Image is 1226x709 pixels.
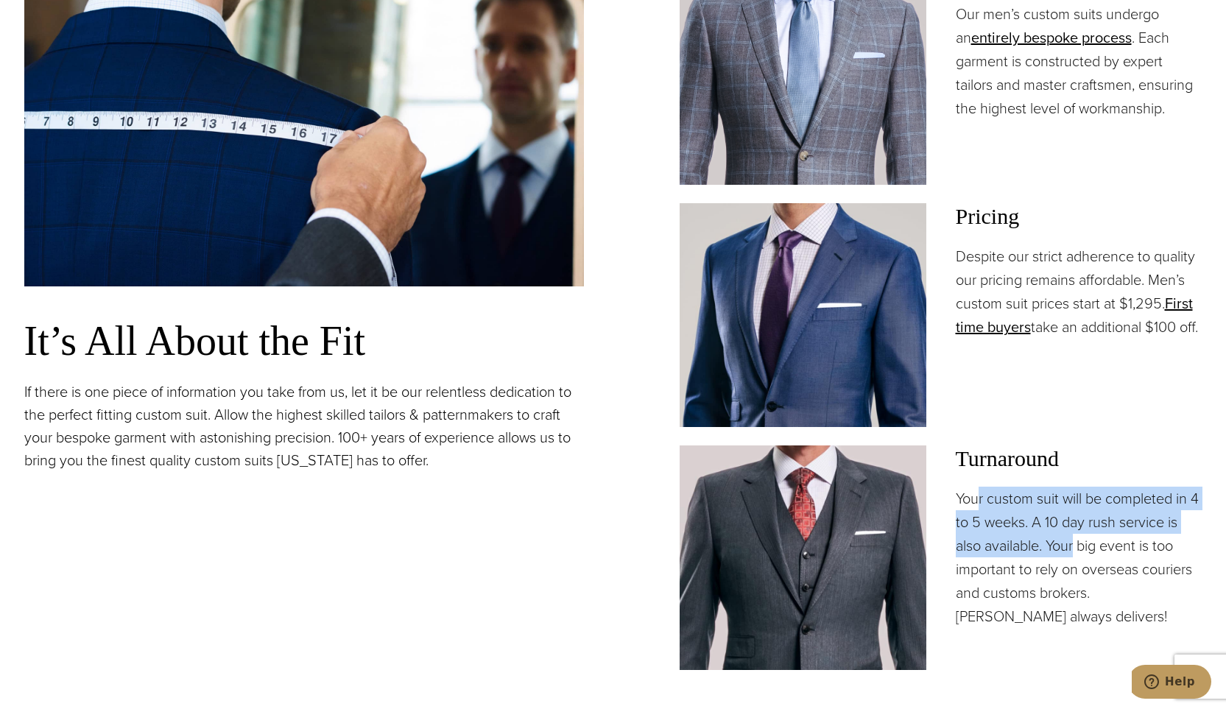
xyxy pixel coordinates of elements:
img: Client in blue solid custom made suit with white shirt and navy tie. Fabric by Scabal. [680,203,926,427]
h3: Pricing [956,203,1202,230]
p: If there is one piece of information you take from us, let it be our relentless dedication to the... [24,381,584,472]
h3: It’s All About the Fit [24,316,584,366]
p: Despite our strict adherence to quality our pricing remains affordable. Men’s custom suit prices ... [956,244,1202,339]
a: entirely bespoke process [971,27,1132,49]
a: First time buyers [956,292,1193,338]
img: Client in vested charcoal bespoke suit with white shirt and red patterned tie. [680,445,926,669]
h3: Turnaround [956,445,1202,472]
p: Our men’s custom suits undergo an . Each garment is constructed by expert tailors and master craf... [956,2,1202,120]
p: Your custom suit will be completed in 4 to 5 weeks. A 10 day rush service is also available. Your... [956,487,1202,628]
iframe: Opens a widget where you can chat to one of our agents [1132,665,1211,702]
